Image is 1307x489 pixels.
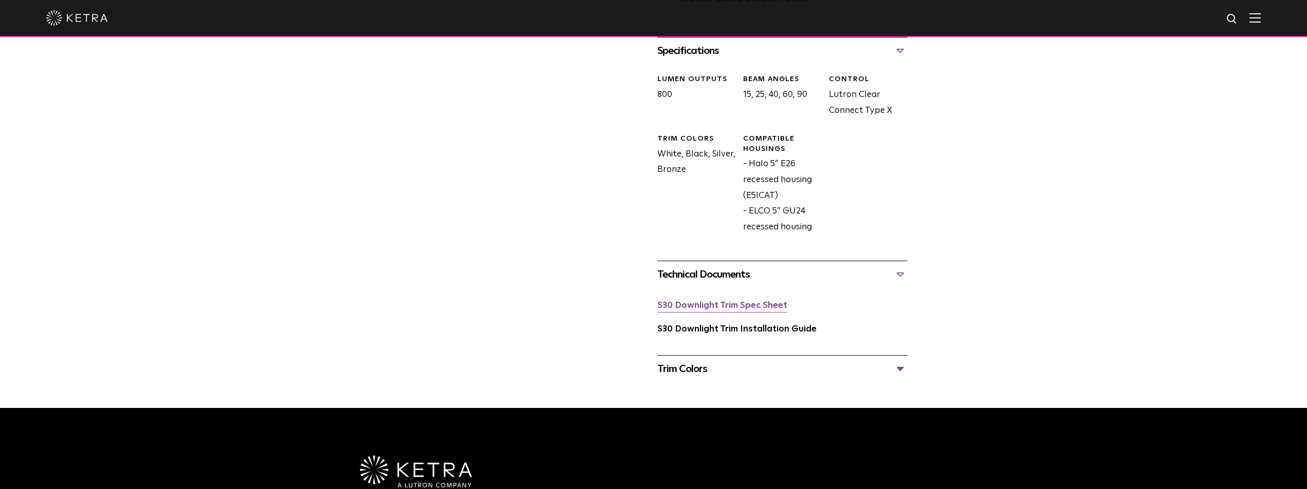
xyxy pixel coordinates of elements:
div: 800 [650,74,735,119]
div: Trim Colors [657,134,735,144]
div: Beam Angles [743,74,821,85]
div: CONTROL [829,74,907,85]
div: LUMEN OUTPUTS [657,74,735,85]
div: 15, 25, 40, 60, 90 [735,74,821,119]
div: Technical Documents [657,266,907,283]
img: ketra-logo-2019-white [46,10,108,26]
img: Ketra-aLutronCo_White_RGB [360,456,472,487]
a: S30 Downlight Trim Installation Guide [657,325,817,334]
div: Specifications [657,43,907,59]
div: Lutron Clear Connect Type X [821,74,907,119]
img: search icon [1226,13,1239,26]
div: Compatible Housings [743,134,821,154]
a: S30 Downlight Trim Spec Sheet [657,301,787,310]
div: Trim Colors [657,361,907,377]
div: White, Black, Silver, Bronze [650,134,735,235]
div: - Halo 5” E26 recessed housing (E5ICAT) - ELCO 5” GU24 recessed housing [735,134,821,235]
img: Hamburger%20Nav.svg [1249,13,1261,23]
